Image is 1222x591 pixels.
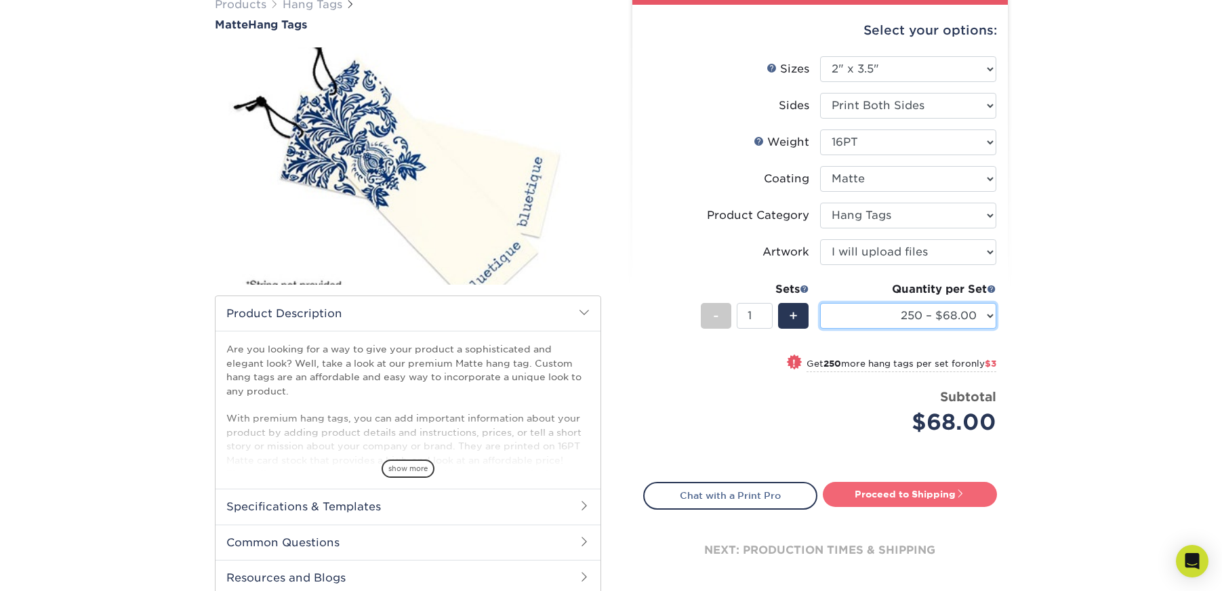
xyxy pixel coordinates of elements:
span: ! [792,356,796,370]
div: Open Intercom Messenger [1176,545,1208,577]
span: only [965,359,996,369]
h2: Common Questions [216,525,600,560]
div: $68.00 [830,406,996,439]
span: $3 [985,359,996,369]
div: Sides [779,98,809,114]
div: Coating [764,171,809,187]
a: Chat with a Print Pro [643,482,817,509]
div: Select your options: [643,5,997,56]
h2: Specifications & Templates [216,489,600,524]
strong: 250 [823,359,841,369]
div: Product Category [707,207,809,224]
span: + [789,306,798,326]
span: show more [382,460,434,478]
h2: Product Description [216,296,600,331]
div: next: production times & shipping [643,510,997,591]
div: Sets [701,281,809,298]
div: Sizes [767,61,809,77]
span: Matte [215,18,248,31]
div: Quantity per Set [820,281,996,298]
div: Weight [754,134,809,150]
strong: Subtotal [940,389,996,404]
img: Matte 01 [215,33,601,300]
span: - [713,306,719,326]
div: Artwork [762,244,809,260]
small: Get more hang tags per set for [807,359,996,372]
a: Proceed to Shipping [823,482,997,506]
h1: Hang Tags [215,18,601,31]
a: MatteHang Tags [215,18,601,31]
